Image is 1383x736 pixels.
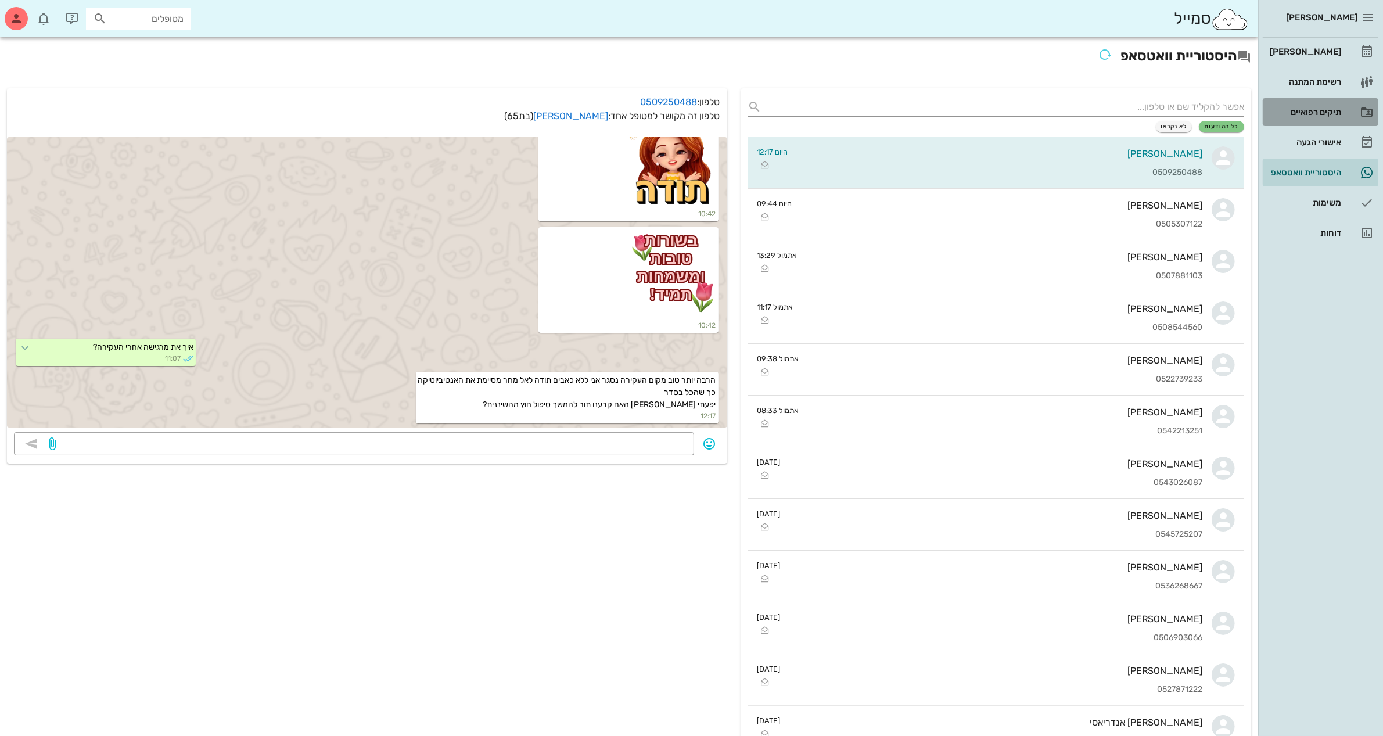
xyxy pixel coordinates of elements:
span: תג [34,9,41,16]
span: [PERSON_NAME] [1286,12,1357,23]
div: [PERSON_NAME] [809,407,1203,418]
a: רשימת המתנה [1263,68,1378,96]
div: 0505307122 [802,220,1203,229]
span: כל ההודעות [1204,123,1239,130]
small: 10:42 [541,209,716,219]
small: היום 12:17 [757,146,788,157]
small: [DATE] [757,663,781,674]
div: [PERSON_NAME] אנדריאסי [790,717,1203,728]
button: לא נקראו [1156,121,1192,132]
div: [PERSON_NAME] [807,252,1203,263]
span: איך את מרגישה אחרי העקירה? [93,342,193,352]
div: 0507881103 [807,271,1203,281]
input: אפשר להקליד שם או טלפון... [767,98,1245,116]
div: היסטוריית וואטסאפ [1267,168,1341,177]
div: [PERSON_NAME] [790,562,1203,573]
div: [PERSON_NAME] [803,303,1203,314]
div: סמייל [1174,6,1249,31]
div: 0545725207 [790,530,1203,540]
a: 0509250488 [641,96,698,107]
div: 0542213251 [809,426,1203,436]
div: 0527871222 [790,685,1203,695]
div: 0509250488 [798,168,1203,178]
small: אתמול 09:38 [757,353,799,364]
small: היום 09:44 [757,198,792,209]
div: [PERSON_NAME] [798,148,1203,159]
span: 11:07 [165,353,181,364]
img: d4feb965-b4d6-4d5e-a991-cef2506586f9.webp [629,118,716,205]
div: [PERSON_NAME] [790,458,1203,469]
a: תיקים רפואיים [1263,98,1378,126]
small: אתמול 11:17 [757,301,793,313]
p: טלפון זה מקושר למטופל אחד: [14,109,720,123]
small: 12:17 [418,411,716,421]
a: [PERSON_NAME] [534,110,609,121]
a: [PERSON_NAME] [1263,38,1378,66]
img: d7dc0802-39aa-4cc4-a15d-49e31c5bea0f.webp [629,229,716,317]
small: [DATE] [757,560,781,571]
div: [PERSON_NAME] [790,613,1203,624]
div: 0543026087 [790,478,1203,488]
small: אתמול 08:33 [757,405,799,416]
div: תיקים רפואיים [1267,107,1341,117]
div: [PERSON_NAME] [802,200,1203,211]
span: (בת ) [505,110,534,121]
small: 10:42 [541,320,716,331]
h2: היסטוריית וואטסאפ [7,44,1251,70]
span: הרבה יותר טוב מקום העקירה נסגר אני ללא כאבים תודה לאל מחר מסיימת את האנטיביוטיקה כך שהכל בסדר יפע... [418,375,716,410]
span: לא נקראו [1161,123,1187,130]
a: היסטוריית וואטסאפ [1263,159,1378,186]
div: 0536268667 [790,581,1203,591]
div: אישורי הגעה [1267,138,1341,147]
p: טלפון: [14,95,720,109]
a: דוחות [1263,219,1378,247]
small: [DATE] [757,715,781,726]
div: [PERSON_NAME] [790,665,1203,676]
span: 65 [508,110,519,121]
div: 0508544560 [803,323,1203,333]
div: משימות [1267,198,1341,207]
div: דוחות [1267,228,1341,238]
small: [DATE] [757,457,781,468]
div: 0522739233 [809,375,1203,385]
div: [PERSON_NAME] [809,355,1203,366]
small: אתמול 13:29 [757,250,798,261]
img: SmileCloud logo [1211,8,1249,31]
div: [PERSON_NAME] [790,510,1203,521]
a: אישורי הגעה [1263,128,1378,156]
a: משימות [1263,189,1378,217]
small: [DATE] [757,612,781,623]
button: כל ההודעות [1199,121,1244,132]
div: [PERSON_NAME] [1267,47,1341,56]
div: רשימת המתנה [1267,77,1341,87]
small: [DATE] [757,508,781,519]
div: 0506903066 [790,633,1203,643]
